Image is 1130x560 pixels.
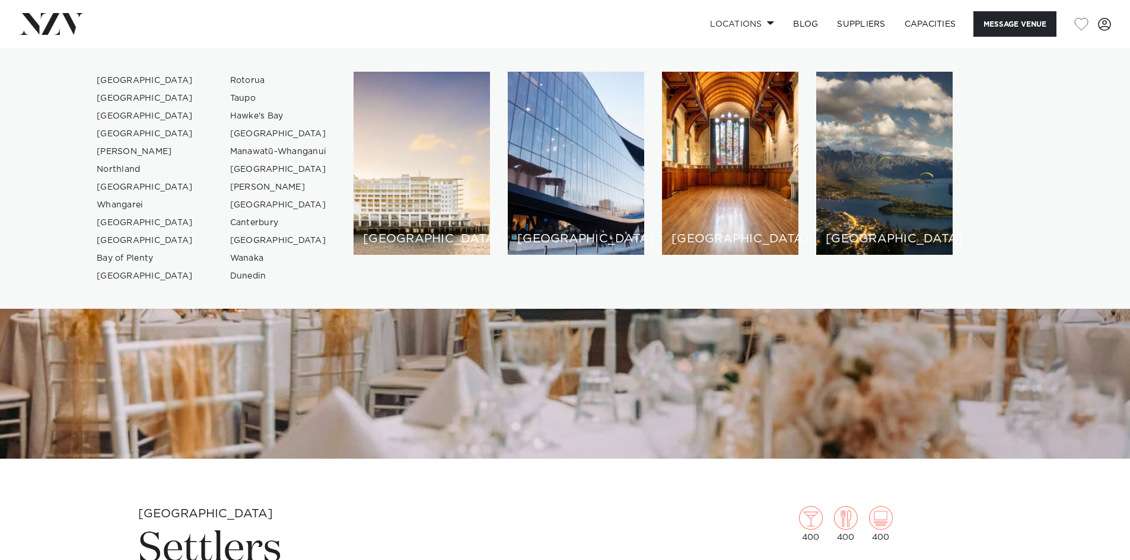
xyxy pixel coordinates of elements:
[221,72,336,89] a: Rotorua
[827,11,895,37] a: SUPPLIERS
[87,89,203,107] a: [GEOGRAPHIC_DATA]
[221,107,336,125] a: Hawke's Bay
[87,161,203,178] a: Northland
[221,249,336,267] a: Wanaka
[138,508,273,520] small: [GEOGRAPHIC_DATA]
[517,233,635,245] h6: [GEOGRAPHIC_DATA]
[834,506,858,542] div: 400
[87,107,203,125] a: [GEOGRAPHIC_DATA]
[973,11,1056,37] button: Message Venue
[799,506,823,530] img: cocktail.png
[87,178,203,196] a: [GEOGRAPHIC_DATA]
[221,161,336,178] a: [GEOGRAPHIC_DATA]
[799,506,823,542] div: 400
[869,506,893,542] div: 400
[221,125,336,143] a: [GEOGRAPHIC_DATA]
[826,233,943,245] h6: [GEOGRAPHIC_DATA]
[87,267,203,285] a: [GEOGRAPHIC_DATA]
[221,214,336,232] a: Canterbury
[87,72,203,89] a: [GEOGRAPHIC_DATA]
[701,11,784,37] a: Locations
[816,72,953,255] a: Queenstown venues [GEOGRAPHIC_DATA]
[87,232,203,249] a: [GEOGRAPHIC_DATA]
[87,214,203,232] a: [GEOGRAPHIC_DATA]
[87,196,203,214] a: Whangarei
[363,233,480,245] h6: [GEOGRAPHIC_DATA]
[869,506,893,530] img: theatre.png
[221,267,336,285] a: Dunedin
[87,125,203,143] a: [GEOGRAPHIC_DATA]
[221,232,336,249] a: [GEOGRAPHIC_DATA]
[19,13,84,34] img: nzv-logo.png
[221,89,336,107] a: Taupo
[87,143,203,161] a: [PERSON_NAME]
[221,196,336,214] a: [GEOGRAPHIC_DATA]
[87,249,203,267] a: Bay of Plenty
[662,72,798,255] a: Christchurch venues [GEOGRAPHIC_DATA]
[354,72,490,255] a: Auckland venues [GEOGRAPHIC_DATA]
[784,11,827,37] a: BLOG
[895,11,966,37] a: Capacities
[834,506,858,530] img: dining.png
[221,178,336,196] a: [PERSON_NAME]
[508,72,644,255] a: Wellington venues [GEOGRAPHIC_DATA]
[221,143,336,161] a: Manawatū-Whanganui
[671,233,789,245] h6: [GEOGRAPHIC_DATA]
